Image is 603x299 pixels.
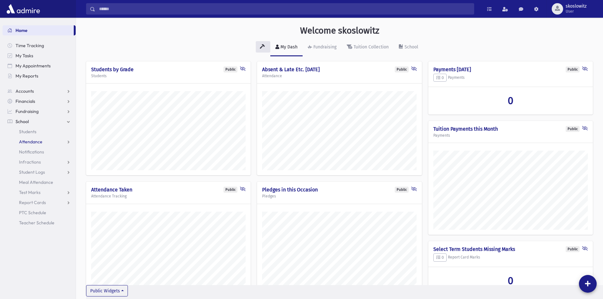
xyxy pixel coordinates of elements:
a: Notifications [3,147,76,157]
h5: Students [91,74,246,78]
a: PTC Schedule [3,208,76,218]
a: My Dash [270,39,303,56]
button: Public Widgets [86,285,128,296]
a: Time Tracking [3,40,76,51]
span: Attendance [19,139,42,145]
span: User [566,9,587,14]
div: Fundraising [312,44,336,50]
span: PTC Schedule [19,210,46,215]
h4: Absent & Late Etc. [DATE] [262,66,417,72]
button: 0 [433,74,447,82]
h4: Attendance Taken [91,187,246,193]
a: Infractions [3,157,76,167]
div: Tuition Collection [352,44,389,50]
a: 0 [433,275,588,287]
a: Test Marks [3,187,76,197]
h4: Tuition Payments this Month [433,126,588,132]
h5: Attendance [262,74,417,78]
span: Student Logs [19,169,45,175]
span: Notifications [19,149,44,155]
h5: Pledges [262,194,417,198]
h5: Attendance Tracking [91,194,246,198]
div: School [403,44,418,50]
span: Teacher Schedule [19,220,54,226]
div: Public [395,66,409,72]
h4: Select Term Students Missing Marks [433,246,588,252]
a: Fundraising [303,39,342,56]
span: My Tasks [16,53,33,59]
button: 0 [433,253,447,262]
span: Home [16,28,28,33]
a: Tuition Collection [342,39,394,56]
a: Home [3,25,74,35]
span: Report Cards [19,200,46,205]
span: Financials [16,98,35,104]
div: Public [566,66,580,72]
input: Search [95,3,474,15]
span: Infractions [19,159,41,165]
span: My Appointments [16,63,51,69]
img: AdmirePro [5,3,41,15]
a: School [394,39,423,56]
h5: Payments [433,133,588,138]
h3: Welcome skoslowitz [300,25,379,36]
a: Accounts [3,86,76,96]
span: Meal Attendance [19,179,53,185]
div: Public [223,66,237,72]
a: My Reports [3,71,76,81]
span: skoslowitz [566,4,587,9]
a: My Tasks [3,51,76,61]
div: My Dash [279,44,298,50]
a: 0 [433,95,588,107]
h5: Report Card Marks [433,253,588,262]
div: Public [223,187,237,193]
h4: Payments [DATE] [433,66,588,72]
a: Teacher Schedule [3,218,76,228]
a: Student Logs [3,167,76,177]
a: Financials [3,96,76,106]
span: Accounts [16,88,34,94]
span: Fundraising [16,109,39,114]
span: Test Marks [19,190,41,195]
a: Fundraising [3,106,76,116]
div: Public [566,126,580,132]
span: My Reports [16,73,38,79]
a: My Appointments [3,61,76,71]
a: Report Cards [3,197,76,208]
a: Students [3,127,76,137]
span: 0 [436,75,444,80]
div: Public [395,187,409,193]
span: 0 [508,275,513,287]
span: 0 [436,255,444,260]
a: Meal Attendance [3,177,76,187]
span: 0 [508,95,513,107]
span: Students [19,129,36,134]
h5: Payments [433,74,588,82]
div: Public [566,246,580,252]
a: Attendance [3,137,76,147]
span: Time Tracking [16,43,44,48]
a: School [3,116,76,127]
span: School [16,119,29,124]
h4: Pledges in this Occasion [262,187,417,193]
h4: Students by Grade [91,66,246,72]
